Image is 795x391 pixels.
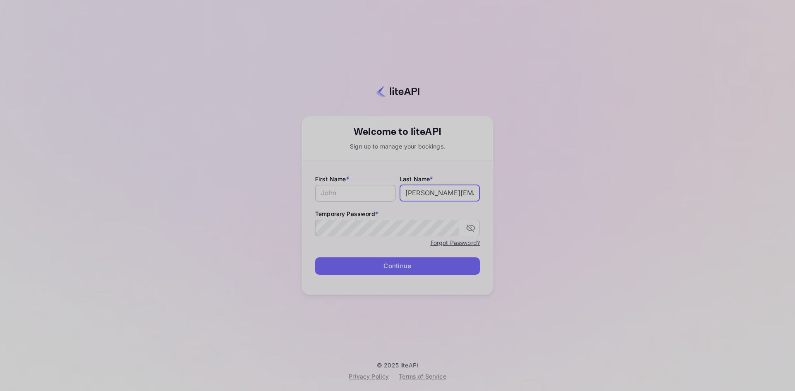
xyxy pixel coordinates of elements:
[400,185,480,201] input: Doe
[315,209,480,218] label: Temporary Password
[349,372,389,381] div: Privacy Policy
[431,237,480,247] a: Forgot Password?
[315,175,395,183] label: First Name
[400,175,480,183] label: Last Name
[302,125,493,139] div: Welcome to liteAPI
[399,372,446,381] div: Terms of Service
[376,85,419,97] img: liteapi
[302,142,493,151] div: Sign up to manage your bookings.
[463,220,479,236] button: toggle password visibility
[431,239,480,246] a: Forgot Password?
[377,362,418,369] p: © 2025 liteAPI
[315,257,480,275] button: Continue
[315,185,395,201] input: John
